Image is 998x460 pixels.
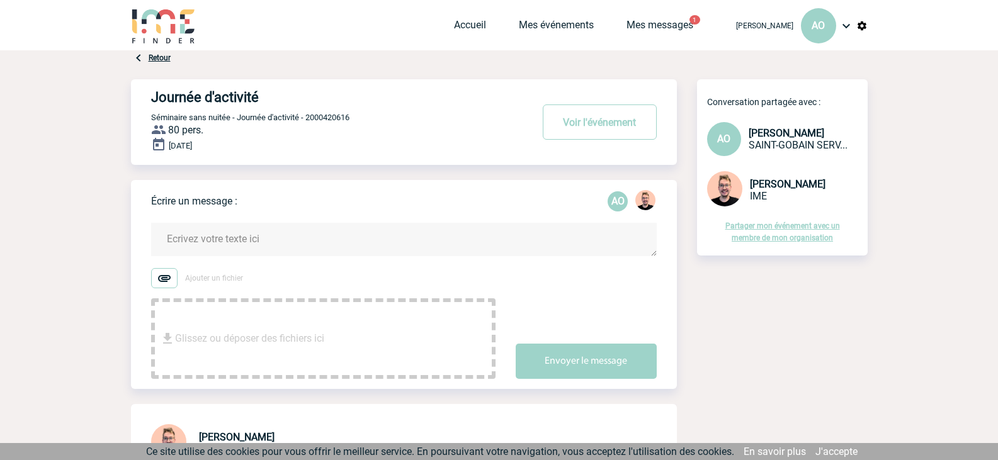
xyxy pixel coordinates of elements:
[168,124,203,136] span: 80 pers.
[169,141,192,150] span: [DATE]
[160,331,175,346] img: file_download.svg
[516,344,657,379] button: Envoyer le message
[519,19,594,36] a: Mes événements
[812,20,825,31] span: AO
[635,190,655,213] div: Stefan MILADINOVIC
[543,104,657,140] button: Voir l'événement
[707,171,742,206] img: 129741-1.png
[146,446,734,457] span: Ce site utilise des cookies pour vous offrir le meilleur service. En poursuivant votre navigation...
[717,133,730,145] span: AO
[185,274,243,283] span: Ajouter un fichier
[725,222,840,242] a: Partager mon événement avec un membre de mon organisation
[608,191,628,211] div: Aurélié ODJO
[635,190,655,210] img: 129741-1.png
[199,431,275,443] span: [PERSON_NAME]
[151,195,237,207] p: Écrire un message :
[749,127,824,139] span: [PERSON_NAME]
[151,424,186,459] img: 129741-1.png
[749,139,848,151] span: SAINT-GOBAIN SERVICES FINANCE FRANCE
[151,89,494,105] h4: Journée d'activité
[744,446,806,457] a: En savoir plus
[707,97,868,107] p: Conversation partagée avec :
[149,53,171,62] a: Retour
[750,190,767,202] span: IME
[131,8,196,43] img: IME-Finder
[627,19,693,36] a: Mes messages
[151,113,349,122] span: Séminaire sans nuitée - Journée d'activité - 2000420616
[454,19,486,36] a: Accueil
[689,15,700,25] button: 1
[736,21,793,30] span: [PERSON_NAME]
[608,191,628,211] p: AO
[175,307,324,370] span: Glissez ou déposer des fichiers ici
[815,446,858,457] a: J'accepte
[750,178,825,190] span: [PERSON_NAME]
